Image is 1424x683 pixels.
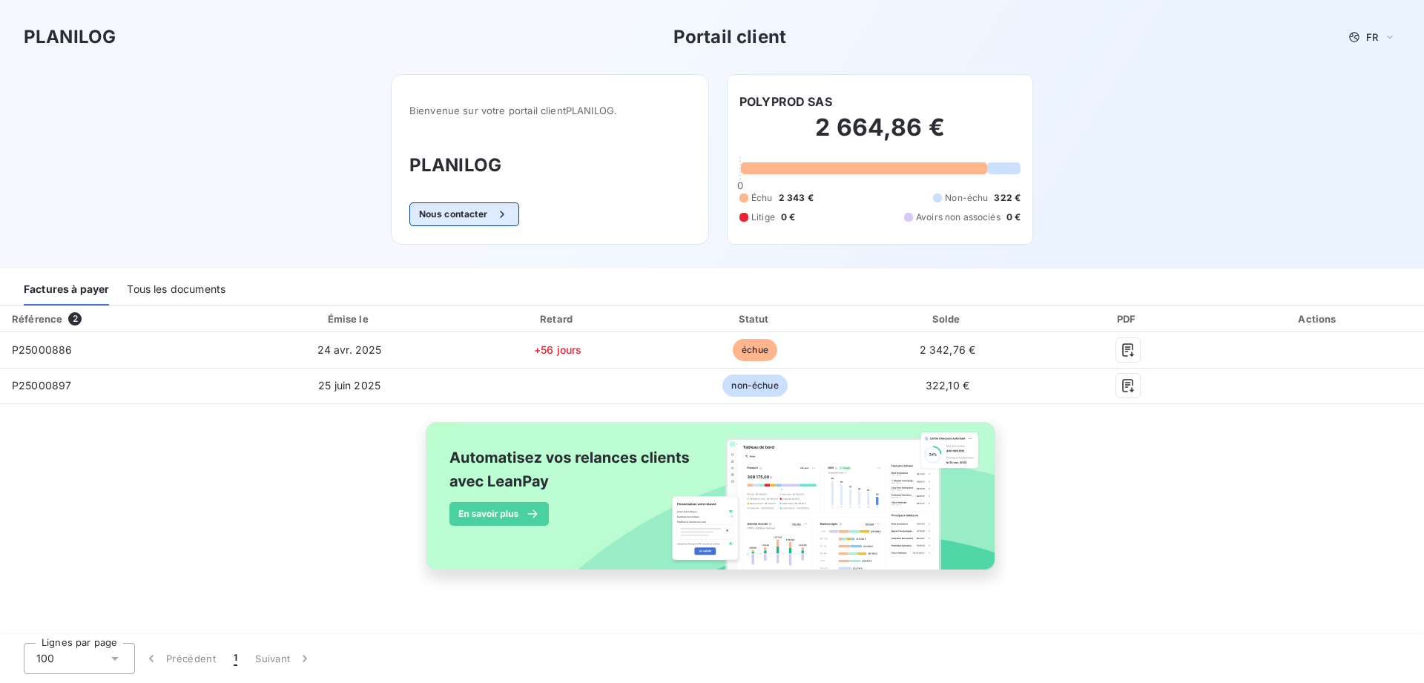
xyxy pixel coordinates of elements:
button: Nous contacter [409,202,519,226]
div: Factures à payer [24,274,109,306]
span: 2 [68,312,82,326]
button: 1 [225,643,246,674]
span: 25 juin 2025 [318,379,380,392]
span: 322 € [994,191,1021,205]
span: Bienvenue sur votre portail client PLANILOG . [409,105,690,116]
div: Référence [12,313,62,325]
div: Retard [461,311,655,326]
div: Statut [661,311,850,326]
span: 24 avr. 2025 [317,343,382,356]
span: Avoirs non associés [916,211,1001,224]
button: Suivant [246,643,321,674]
span: P25000886 [12,343,72,356]
div: Solde [855,311,1039,326]
span: 2 342,76 € [920,343,976,356]
span: 1 [234,651,237,666]
div: PDF [1046,311,1210,326]
div: Actions [1216,311,1421,326]
div: Tous les documents [127,274,225,306]
span: FR [1366,31,1378,43]
button: Précédent [135,643,225,674]
span: Non-échu [945,191,988,205]
span: 0 [737,179,743,191]
h6: POLYPROD SAS [739,93,832,110]
div: Émise le [244,311,455,326]
span: 0 € [781,211,795,224]
h3: PLANILOG [24,24,116,50]
span: 0 € [1006,211,1021,224]
span: Litige [751,211,775,224]
span: non-échue [722,375,787,397]
span: 100 [36,651,54,666]
h3: Portail client [673,24,786,50]
span: Échu [751,191,773,205]
span: P25000897 [12,379,71,392]
h3: PLANILOG [409,152,690,179]
span: échue [733,339,777,361]
span: 322,10 € [926,379,969,392]
span: 2 343 € [779,191,814,205]
img: banner [412,413,1012,595]
h2: 2 664,86 € [739,113,1021,157]
span: +56 jours [534,343,581,356]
